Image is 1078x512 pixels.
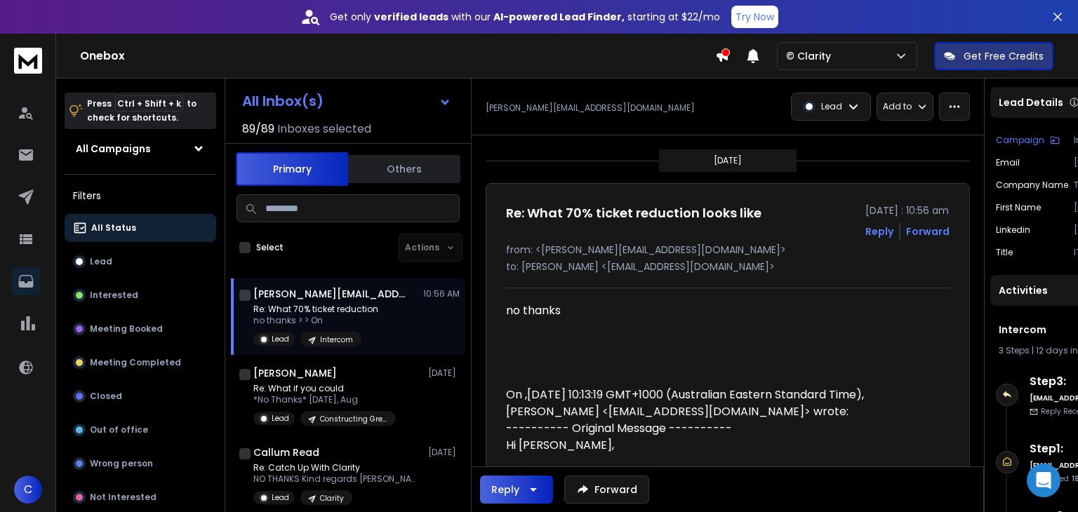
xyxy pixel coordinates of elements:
div: Open Intercom Messenger [1027,464,1060,497]
button: Out of office [65,416,216,444]
p: Lead [90,256,112,267]
p: Closed [90,391,122,402]
p: Intercom [320,335,353,345]
p: 10:56 AM [423,288,460,299]
img: logo [14,48,42,74]
h1: [PERSON_NAME] [253,366,337,380]
p: Wrong person [90,458,153,469]
button: Reply [480,476,553,504]
div: Reply [491,483,519,497]
button: Reply [865,224,893,238]
p: Meeting Completed [90,357,181,368]
span: 89 / 89 [242,121,274,137]
p: linkedin [996,224,1030,236]
p: First Name [996,202,1041,213]
p: Get only with our starting at $22/mo [330,10,720,24]
p: Get Free Credits [964,49,1044,63]
p: no thanks > > On [253,315,378,326]
h1: [PERSON_NAME][EMAIL_ADDRESS][DOMAIN_NAME] [253,287,408,301]
p: NO THANKS Kind regards [PERSON_NAME] [253,473,422,485]
button: Meeting Booked [65,315,216,343]
div: ---------- Original Message ---------- [506,420,916,437]
div: On ,[DATE] 10:13:19 GMT+1000 (Australian Eastern Standard Time), [PERSON_NAME] <[EMAIL_ADDRESS][D... [506,386,916,420]
div: Hi [PERSON_NAME], [506,437,916,454]
p: [DATE] [428,447,460,458]
p: Re: What if you could [253,383,396,394]
p: *No Thanks* [DATE], Aug [253,394,396,405]
button: Others [348,154,460,184]
h1: All Campaigns [76,142,151,156]
p: Add to [883,101,912,112]
strong: AI-powered Lead Finder, [493,10,625,24]
button: All Status [65,214,216,242]
button: Get Free Credits [934,42,1053,70]
button: Interested [65,281,216,309]
p: Clarity [320,493,344,504]
p: Lead [272,334,289,344]
p: Press to check for shortcuts. [87,97,197,125]
p: Constructing Greater Minds [320,414,387,424]
h3: Filters [65,186,216,206]
p: Meeting Booked [90,323,163,335]
p: [DATE] [714,155,742,166]
button: Campaign [996,135,1060,146]
p: Re: What 70% ticket reduction [253,304,378,315]
p: Lead Details [999,95,1063,109]
p: All Status [91,222,136,234]
h1: Onebox [80,48,715,65]
span: Ctrl + Shift + k [115,95,183,112]
p: from: <[PERSON_NAME][EMAIL_ADDRESS][DOMAIN_NAME]> [506,243,950,257]
button: All Inbox(s) [231,87,463,115]
button: Closed [65,382,216,410]
div: no thanks [506,302,916,319]
strong: verified leads [374,10,448,24]
p: Lead [272,413,289,424]
button: Lead [65,248,216,276]
button: Forward [564,476,649,504]
p: Campaign [996,135,1044,146]
p: Try Now [736,10,774,24]
button: C [14,476,42,504]
p: © Clarity [786,49,837,63]
h1: Callum Read [253,445,319,459]
button: Try Now [731,6,778,28]
button: Primary [236,152,348,186]
p: Lead [821,101,842,112]
span: 3 Steps [999,344,1030,356]
label: Select [256,242,284,253]
button: All Campaigns [65,135,216,163]
p: Out of office [90,424,148,436]
p: title [996,247,1013,258]
div: Forward [906,224,950,238]
p: Interested [90,290,138,301]
p: to: [PERSON_NAME] <[EMAIL_ADDRESS][DOMAIN_NAME]> [506,260,950,274]
h1: Re: What 70% ticket reduction looks like [506,203,761,223]
button: Meeting Completed [65,349,216,377]
p: [PERSON_NAME][EMAIL_ADDRESS][DOMAIN_NAME] [486,102,695,114]
p: Email [996,157,1020,168]
button: Wrong person [65,450,216,478]
p: [DATE] [428,368,460,379]
p: Lead [272,492,289,503]
p: Company Name [996,180,1068,191]
button: Not Interested [65,483,216,511]
h1: All Inbox(s) [242,94,324,108]
p: Re: Catch Up With Clarity [253,462,422,473]
h3: Inboxes selected [277,121,371,137]
p: [DATE] : 10:56 am [865,203,950,217]
p: Not Interested [90,492,157,503]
